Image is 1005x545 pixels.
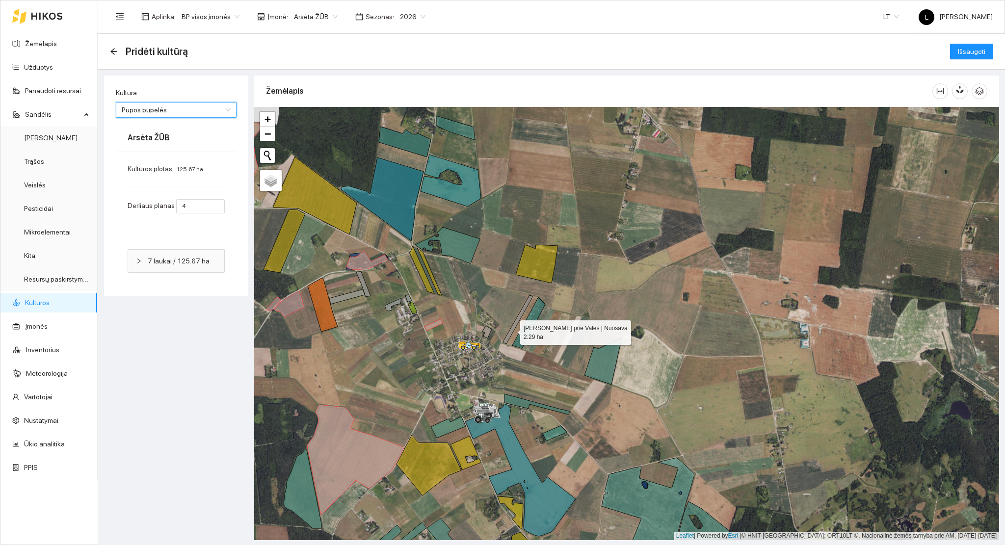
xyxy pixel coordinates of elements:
a: Trąšos [24,157,44,165]
button: Initiate a new search [260,148,275,163]
span: 125.67 ha [176,166,203,173]
a: Mikroelementai [24,228,71,236]
a: Nustatymai [24,416,58,424]
a: [PERSON_NAME] [24,134,78,142]
span: Sandėlis [25,104,81,124]
button: menu-fold [110,7,130,26]
span: Kultūros plotas [128,165,172,173]
span: shop [257,13,265,21]
span: right [136,258,142,264]
button: column-width [932,83,948,99]
span: Derliaus planas [128,202,175,209]
span: − [264,128,271,140]
span: Sezonas : [366,11,394,22]
a: Žemėlapis [25,40,57,48]
a: Zoom out [260,127,275,141]
span: [PERSON_NAME] [919,13,993,21]
button: Išsaugoti [950,44,993,59]
span: Išsaugoti [958,46,985,57]
a: Layers [260,170,282,191]
a: Resursų paskirstymas [24,275,90,283]
a: Leaflet [676,532,694,539]
span: Arsėta ŽŪB [294,9,338,24]
a: Zoom in [260,112,275,127]
span: L [925,9,928,25]
div: Arsėta ŽŪB [128,124,225,152]
span: + [264,113,271,125]
span: 2026 [400,9,425,24]
span: BP visos įmonės [182,9,239,24]
div: 7 laukai / 125.67 ha [128,250,224,272]
a: Meteorologija [26,369,68,377]
a: Kita [24,252,35,260]
a: Vartotojai [24,393,53,401]
span: column-width [933,87,948,95]
a: Veislės [24,181,46,189]
a: Esri [728,532,739,539]
a: Panaudoti resursai [25,87,81,95]
a: Pesticidai [24,205,53,212]
span: calendar [355,13,363,21]
div: Atgal [110,48,118,56]
span: layout [141,13,149,21]
span: | [740,532,741,539]
span: menu-fold [115,12,124,21]
a: Įmonės [25,322,48,330]
a: Užduotys [24,63,53,71]
div: Žemėlapis [266,77,932,105]
a: PPIS [24,464,38,471]
input: Įveskite t/Ha [176,199,225,213]
span: arrow-left [110,48,118,55]
span: Pupos pupelės [122,103,231,117]
label: Kultūra [116,88,137,98]
a: Kultūros [25,299,50,307]
span: Pridėti kultūrą [126,44,188,59]
a: Inventorius [26,346,59,354]
span: 7 laukai / 125.67 ha [148,256,216,266]
a: Ūkio analitika [24,440,65,448]
div: | Powered by © HNIT-[GEOGRAPHIC_DATA]; ORT10LT ©, Nacionalinė žemės tarnyba prie AM, [DATE]-[DATE] [674,532,999,540]
span: LT [883,9,899,24]
span: Įmonė : [267,11,288,22]
span: Aplinka : [152,11,176,22]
